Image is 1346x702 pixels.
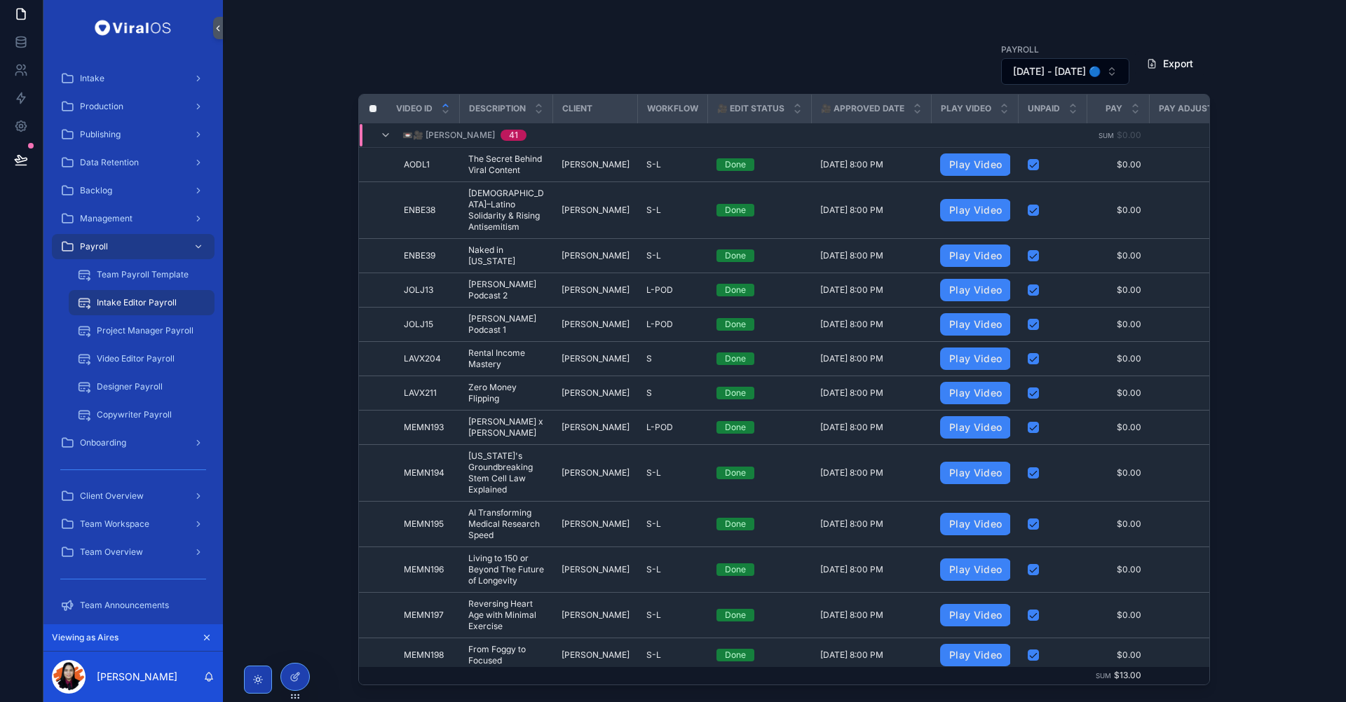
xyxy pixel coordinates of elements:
span: AI Transforming Medical Research Speed [468,507,545,541]
span: Management [80,213,132,224]
span: ENBE39 [404,250,435,261]
a: Publishing [52,122,215,147]
span: Copywriter Payroll [97,409,172,420]
a: Play Video [940,313,1012,336]
span: The Secret Behind Viral Content [468,153,545,176]
a: Payroll [52,234,215,259]
span: $13.00 [1114,670,1141,680]
span: [DEMOGRAPHIC_DATA]–Latino Solidarity & Rising Antisemitism [468,188,545,233]
span: $0.00 [1096,284,1141,296]
span: $0.00 [1096,353,1141,364]
p: [PERSON_NAME] [97,670,177,684]
span: 🎥 Edit Status [717,103,784,114]
a: Backlog [52,178,215,203]
a: Video Editor Payroll [69,346,215,371]
div: Done [725,318,746,331]
span: $0.00 [1096,518,1141,530]
span: Publishing [80,129,121,140]
span: Payroll [80,241,108,252]
span: S-L [646,610,661,621]
span: S-L [646,518,661,530]
span: $0.00 [1096,564,1141,575]
a: Management [52,206,215,231]
span: Description [469,103,526,114]
span: [PERSON_NAME] [562,353,630,364]
span: MEMN196 [404,564,444,575]
a: Team Overview [52,539,215,565]
span: $0.00 [1096,159,1141,170]
span: [PERSON_NAME] [562,319,630,330]
span: [DATE] 8:00 PM [820,467,883,479]
a: Play Video [940,153,1012,176]
span: Pay [1106,103,1122,114]
a: Play Video [940,279,1012,301]
span: [PERSON_NAME] Podcast 1 [468,313,545,336]
span: JOLJ13 [404,284,433,296]
a: Data Retention [52,150,215,175]
span: Data Retention [80,157,139,168]
a: Designer Payroll [69,374,215,399]
a: Play Video [940,558,1012,581]
a: Intake [52,66,215,91]
span: $0.00 [1096,610,1141,621]
div: Done [725,387,746,399]
span: 🎥 Approved Date [821,103,904,114]
button: Select Button [1001,58,1129,85]
span: S-L [646,205,661,216]
span: Workflow [647,103,698,114]
span: [DATE] 8:00 PM [820,159,883,170]
span: $0.00 [1096,467,1141,479]
span: S-L [646,250,661,261]
span: MEMN194 [404,467,444,479]
span: Reversing Heart Age with Minimal Exercise [468,598,545,632]
span: 📼🎥 [PERSON_NAME] [402,130,495,141]
span: S-L [646,467,661,479]
a: Team Payroll Template [69,262,215,287]
span: Naked in [US_STATE] [468,245,545,267]
span: [DATE] 8:00 PM [820,353,883,364]
span: [PERSON_NAME] [562,387,630,399]
a: Client Overview [52,483,215,509]
span: [PERSON_NAME] [562,610,630,621]
div: Done [725,649,746,661]
span: AODL1 [404,159,430,170]
span: Team Announcements [80,600,169,611]
a: Play Video [940,462,1012,484]
span: $0.00 [1096,205,1141,216]
span: [DATE] 8:00 PM [820,250,883,261]
span: [DATE] 8:00 PM [820,319,883,330]
span: [DATE] 8:00 PM [820,205,883,216]
span: [DATE] 8:00 PM [820,610,883,621]
span: Video Editor Payroll [97,353,175,364]
span: Play Video [941,103,991,114]
a: Play Video [940,644,1012,666]
span: [DATE] 8:00 PM [820,518,883,530]
span: [PERSON_NAME] [562,205,630,216]
div: Done [725,158,746,171]
a: Play Video [940,199,1012,221]
span: Production [80,101,123,112]
span: MEMN198 [404,649,444,661]
a: Intake Editor Payroll [69,290,215,315]
span: [PERSON_NAME] [562,284,630,296]
span: Pay Adjustment [1159,103,1237,114]
span: Viewing as Aires [52,632,118,643]
span: L-POD [646,422,673,433]
span: [DATE] 8:00 PM [820,284,883,296]
a: Play Video [940,604,1012,626]
span: [DATE] 8:00 PM [820,564,883,575]
div: scrollable content [43,56,223,624]
span: Designer Payroll [97,381,163,392]
span: Client [562,103,592,114]
span: Living to 150 or Beyond The Future of Longevity [468,553,545,586]
span: [PERSON_NAME] [562,159,630,170]
div: Done [725,518,746,530]
span: Intake [80,73,104,84]
a: Team Workspace [52,511,215,537]
span: Intake Editor Payroll [97,297,177,308]
a: Play Video [940,245,1012,267]
div: 41 [509,130,518,141]
div: Done [725,204,746,216]
div: Done [725,249,746,262]
span: Zero Money Flipping [468,382,545,404]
